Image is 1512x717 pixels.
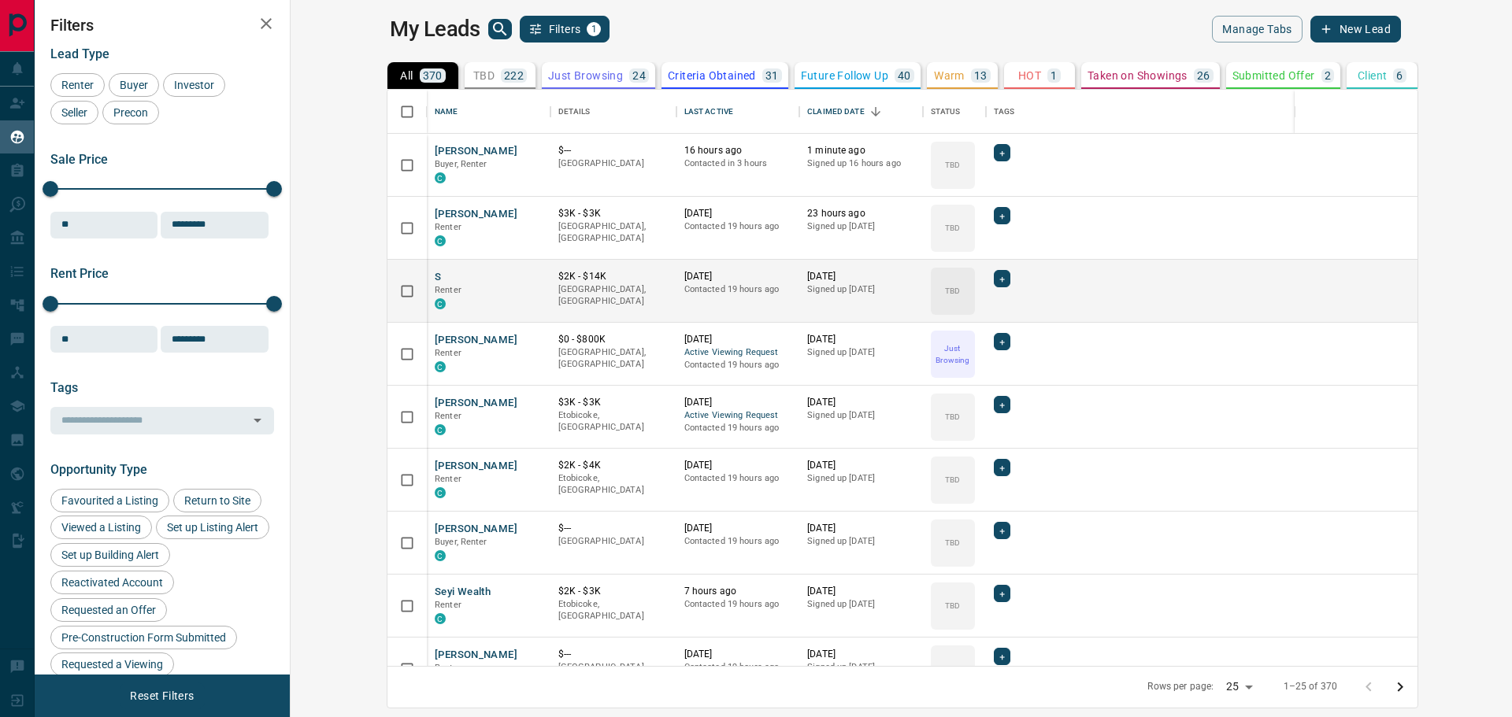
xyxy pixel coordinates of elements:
[558,207,669,220] p: $3K - $3K
[435,663,461,673] span: Renter
[684,346,792,360] span: Active Viewing Request
[50,626,237,649] div: Pre-Construction Form Submitted
[807,270,915,283] p: [DATE]
[156,516,269,539] div: Set up Listing Alert
[994,207,1010,224] div: +
[999,460,1005,475] span: +
[807,220,915,233] p: Signed up [DATE]
[50,652,174,676] div: Requested a Viewing
[558,661,669,674] p: [GEOGRAPHIC_DATA]
[1197,70,1210,81] p: 26
[684,283,792,296] p: Contacted 19 hours ago
[676,90,800,134] div: Last Active
[435,585,491,600] button: Seyi Wealth
[56,604,161,616] span: Requested an Offer
[435,361,446,372] div: condos.ca
[558,522,669,535] p: $---
[999,586,1005,601] span: +
[765,70,779,81] p: 31
[994,396,1010,413] div: +
[56,549,165,561] span: Set up Building Alert
[548,70,623,81] p: Just Browsing
[684,144,792,157] p: 16 hours ago
[50,16,274,35] h2: Filters
[435,613,446,624] div: condos.ca
[435,600,461,610] span: Renter
[684,422,792,434] p: Contacted 19 hours ago
[558,90,591,134] div: Details
[1284,680,1337,693] p: 1–25 of 370
[684,396,792,409] p: [DATE]
[994,90,1015,134] div: Tags
[435,348,461,358] span: Renter
[435,333,517,348] button: [PERSON_NAME]
[931,90,961,134] div: Status
[435,207,517,222] button: [PERSON_NAME]
[558,396,669,409] p: $3K - $3K
[50,598,167,622] div: Requested an Offer
[684,220,792,233] p: Contacted 19 hours ago
[1232,70,1315,81] p: Submitted Offer
[945,537,960,549] p: TBD
[473,70,495,81] p: TBD
[435,411,461,421] span: Renter
[56,79,99,91] span: Renter
[945,285,960,297] p: TBD
[807,409,915,422] p: Signed up [DATE]
[807,283,915,296] p: Signed up [DATE]
[999,649,1005,664] span: +
[435,459,517,474] button: [PERSON_NAME]
[169,79,220,91] span: Investor
[488,19,512,39] button: search button
[807,648,915,661] p: [DATE]
[50,46,109,61] span: Lead Type
[994,648,1010,665] div: +
[50,516,152,539] div: Viewed a Listing
[435,90,458,134] div: Name
[923,90,986,134] div: Status
[807,598,915,611] p: Signed up [DATE]
[945,159,960,171] p: TBD
[558,472,669,497] p: Etobicoke, [GEOGRAPHIC_DATA]
[50,101,98,124] div: Seller
[994,522,1010,539] div: +
[684,661,792,674] p: Contacted 19 hours ago
[163,73,225,97] div: Investor
[898,70,911,81] p: 40
[435,648,517,663] button: [PERSON_NAME]
[684,270,792,283] p: [DATE]
[50,152,108,167] span: Sale Price
[558,144,669,157] p: $---
[684,157,792,170] p: Contacted in 3 hours
[801,70,888,81] p: Future Follow Up
[1212,16,1302,43] button: Manage Tabs
[588,24,599,35] span: 1
[435,522,517,537] button: [PERSON_NAME]
[684,459,792,472] p: [DATE]
[994,144,1010,161] div: +
[56,631,232,644] span: Pre-Construction Form Submitted
[1220,675,1258,698] div: 25
[1325,70,1331,81] p: 2
[427,90,550,134] div: Name
[504,70,524,81] p: 222
[161,521,264,534] span: Set up Listing Alert
[807,472,915,485] p: Signed up [DATE]
[56,576,169,589] span: Reactivated Account
[56,521,146,534] span: Viewed a Listing
[999,145,1005,161] span: +
[108,106,154,119] span: Precon
[50,266,109,281] span: Rent Price
[994,585,1010,602] div: +
[632,70,646,81] p: 24
[435,270,441,285] button: S
[807,346,915,359] p: Signed up [DATE]
[684,648,792,661] p: [DATE]
[56,658,169,671] span: Requested a Viewing
[934,70,965,81] p: Warm
[179,494,256,507] span: Return to Site
[999,523,1005,538] span: +
[558,585,669,598] p: $2K - $3K
[807,522,915,535] p: [DATE]
[684,585,792,598] p: 7 hours ago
